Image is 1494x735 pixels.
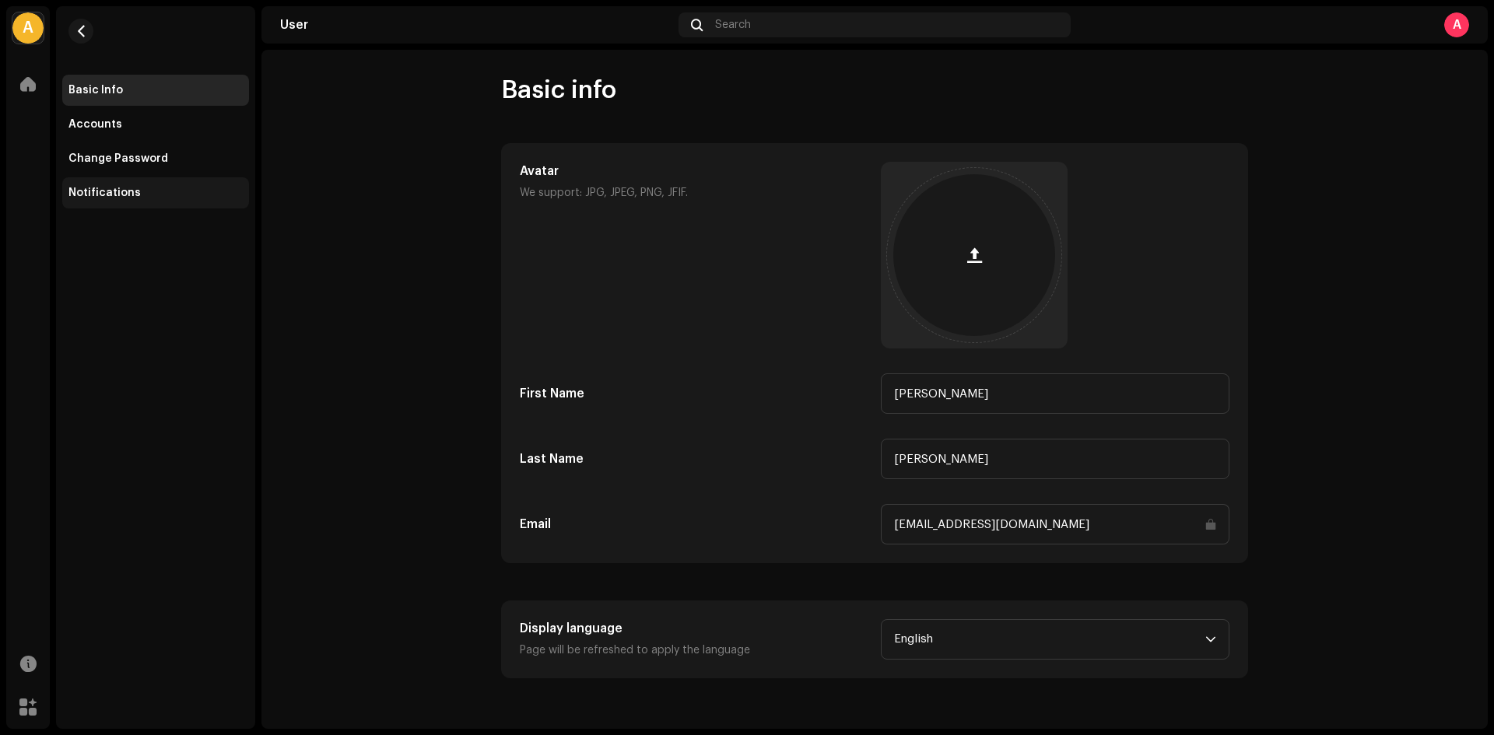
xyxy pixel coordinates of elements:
p: We support: JPG, JPEG, PNG, JFIF. [520,184,868,202]
input: First name [881,373,1229,414]
input: Email [881,504,1229,544]
h5: Avatar [520,162,868,180]
div: Notifications [68,187,141,199]
re-m-nav-item: Change Password [62,143,249,174]
re-m-nav-item: Basic Info [62,75,249,106]
div: Change Password [68,152,168,165]
p: Page will be refreshed to apply the language [520,641,868,660]
re-m-nav-item: Accounts [62,109,249,140]
div: Accounts [68,118,122,131]
re-m-nav-item: Notifications [62,177,249,208]
h5: Last Name [520,450,868,468]
h5: First Name [520,384,868,403]
div: Basic Info [68,84,123,96]
div: A [1444,12,1469,37]
input: Last name [881,439,1229,479]
span: Basic info [501,75,616,106]
div: dropdown trigger [1205,620,1216,659]
h5: Email [520,515,868,534]
span: English [894,620,1205,659]
div: A [12,12,44,44]
span: Search [715,19,751,31]
div: User [280,19,672,31]
h5: Display language [520,619,868,638]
